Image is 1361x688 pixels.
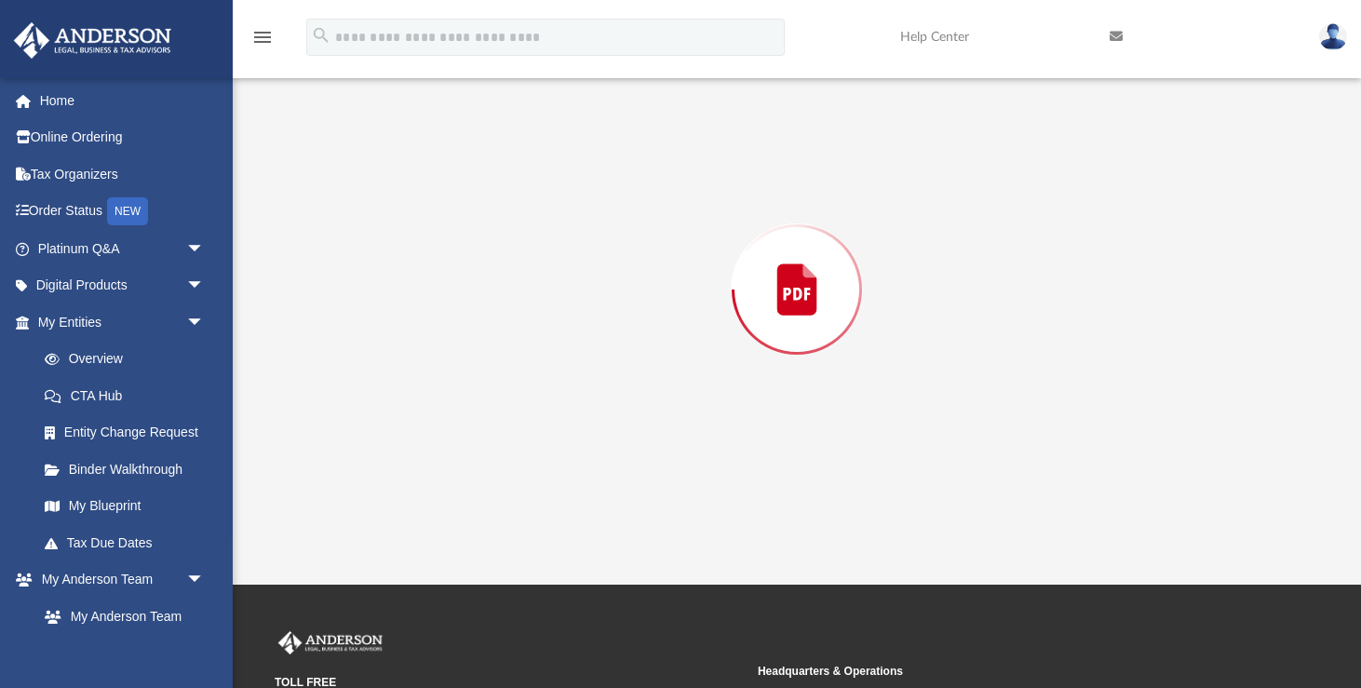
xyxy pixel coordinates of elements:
a: Home [13,82,233,119]
a: My Anderson Teamarrow_drop_down [13,561,223,599]
a: My Entitiesarrow_drop_down [13,304,233,341]
a: Platinum Q&Aarrow_drop_down [13,230,233,267]
a: CTA Hub [26,377,233,414]
i: menu [251,26,274,48]
span: arrow_drop_down [186,561,223,600]
span: arrow_drop_down [186,267,223,305]
span: arrow_drop_down [186,230,223,268]
a: Tax Due Dates [26,524,233,561]
a: My Blueprint [26,488,223,525]
a: Overview [26,341,233,378]
i: search [311,25,331,46]
div: NEW [107,197,148,225]
img: Anderson Advisors Platinum Portal [275,631,386,655]
a: menu [251,35,274,48]
a: Online Ordering [13,119,233,156]
a: Tax Organizers [13,155,233,193]
a: Digital Productsarrow_drop_down [13,267,233,304]
img: User Pic [1319,23,1347,50]
a: My Anderson Team [26,598,214,635]
small: Headquarters & Operations [758,663,1228,680]
a: Entity Change Request [26,414,233,452]
span: arrow_drop_down [186,304,223,342]
a: Order StatusNEW [13,193,233,231]
a: Binder Walkthrough [26,451,233,488]
img: Anderson Advisors Platinum Portal [8,22,177,59]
